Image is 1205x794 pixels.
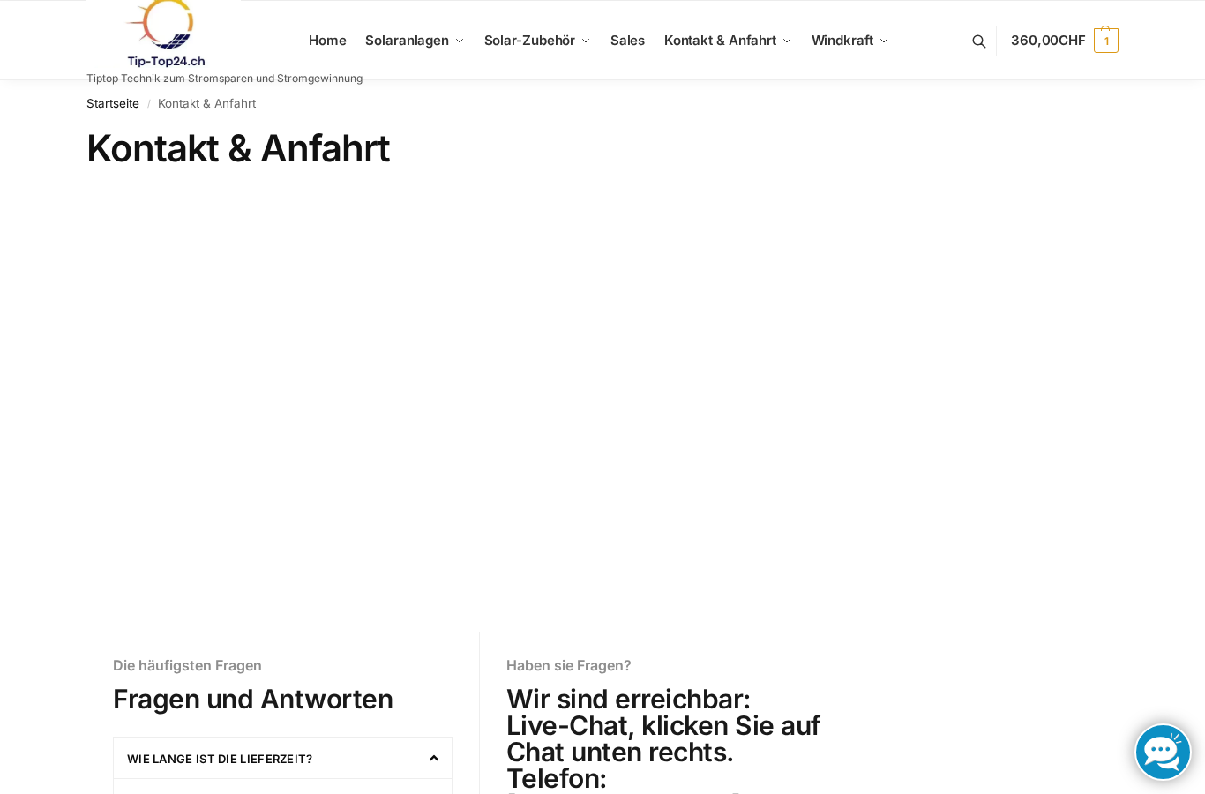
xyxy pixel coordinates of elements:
[484,32,576,49] span: Solar-Zubehör
[1094,28,1119,53] span: 1
[86,80,1119,126] nav: Breadcrumb
[365,32,449,49] span: Solaranlagen
[1011,32,1086,49] span: 360,00
[610,32,646,49] span: Sales
[664,32,776,49] span: Kontakt & Anfahrt
[358,1,472,80] a: Solaranlagen
[506,658,845,672] h6: Haben sie Fragen?
[804,1,896,80] a: Windkraft
[113,658,453,672] h6: Die häufigsten Fragen
[1011,14,1119,67] a: 360,00CHF 1
[139,97,158,111] span: /
[113,685,453,712] h2: Fragen und Antworten
[127,752,313,766] a: Wie lange ist die Lieferzeit?
[476,1,598,80] a: Solar-Zubehör
[114,738,452,778] div: Wie lange ist die Lieferzeit?
[1059,32,1086,49] span: CHF
[656,1,799,80] a: Kontakt & Anfahrt
[86,96,139,110] a: Startseite
[86,73,363,84] p: Tiptop Technik zum Stromsparen und Stromgewinnung
[602,1,652,80] a: Sales
[86,126,1119,170] h1: Kontakt & Anfahrt
[812,32,873,49] span: Windkraft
